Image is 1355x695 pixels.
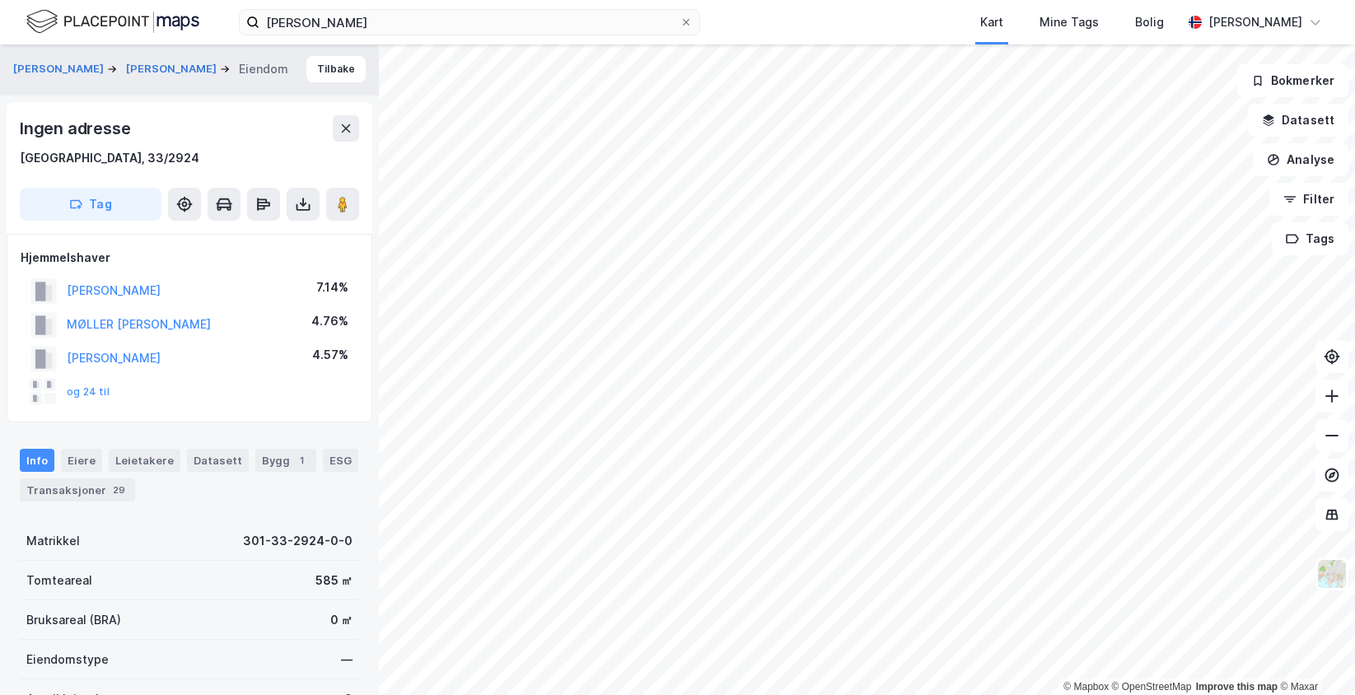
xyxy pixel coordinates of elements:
[255,449,316,472] div: Bygg
[1063,681,1109,693] a: Mapbox
[20,148,199,168] div: [GEOGRAPHIC_DATA], 33/2924
[20,478,135,501] div: Transaksjoner
[20,188,161,221] button: Tag
[1237,64,1348,97] button: Bokmerker
[61,449,102,472] div: Eiere
[26,7,199,36] img: logo.f888ab2527a4732fd821a326f86c7f29.svg
[20,449,54,472] div: Info
[311,311,348,331] div: 4.76%
[323,449,358,472] div: ESG
[293,452,310,469] div: 1
[126,61,220,77] button: [PERSON_NAME]
[980,12,1003,32] div: Kart
[109,449,180,472] div: Leietakere
[26,610,121,630] div: Bruksareal (BRA)
[1253,143,1348,176] button: Analyse
[341,650,353,669] div: —
[239,59,288,79] div: Eiendom
[187,449,249,472] div: Datasett
[1269,183,1348,216] button: Filter
[20,115,133,142] div: Ingen adresse
[312,345,348,365] div: 4.57%
[1208,12,1302,32] div: [PERSON_NAME]
[26,650,109,669] div: Eiendomstype
[1040,12,1099,32] div: Mine Tags
[259,10,680,35] input: Søk på adresse, matrikkel, gårdeiere, leietakere eller personer
[1112,681,1192,693] a: OpenStreetMap
[243,531,353,551] div: 301-33-2924-0-0
[1196,681,1278,693] a: Improve this map
[26,571,92,590] div: Tomteareal
[26,531,80,551] div: Matrikkel
[330,610,353,630] div: 0 ㎡
[1248,104,1348,137] button: Datasett
[110,482,128,498] div: 29
[21,248,358,268] div: Hjemmelshaver
[1273,616,1355,695] iframe: Chat Widget
[1272,222,1348,255] button: Tags
[316,278,348,297] div: 7.14%
[306,56,366,82] button: Tilbake
[1135,12,1164,32] div: Bolig
[13,61,107,77] button: [PERSON_NAME]
[315,571,353,590] div: 585 ㎡
[1316,558,1348,590] img: Z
